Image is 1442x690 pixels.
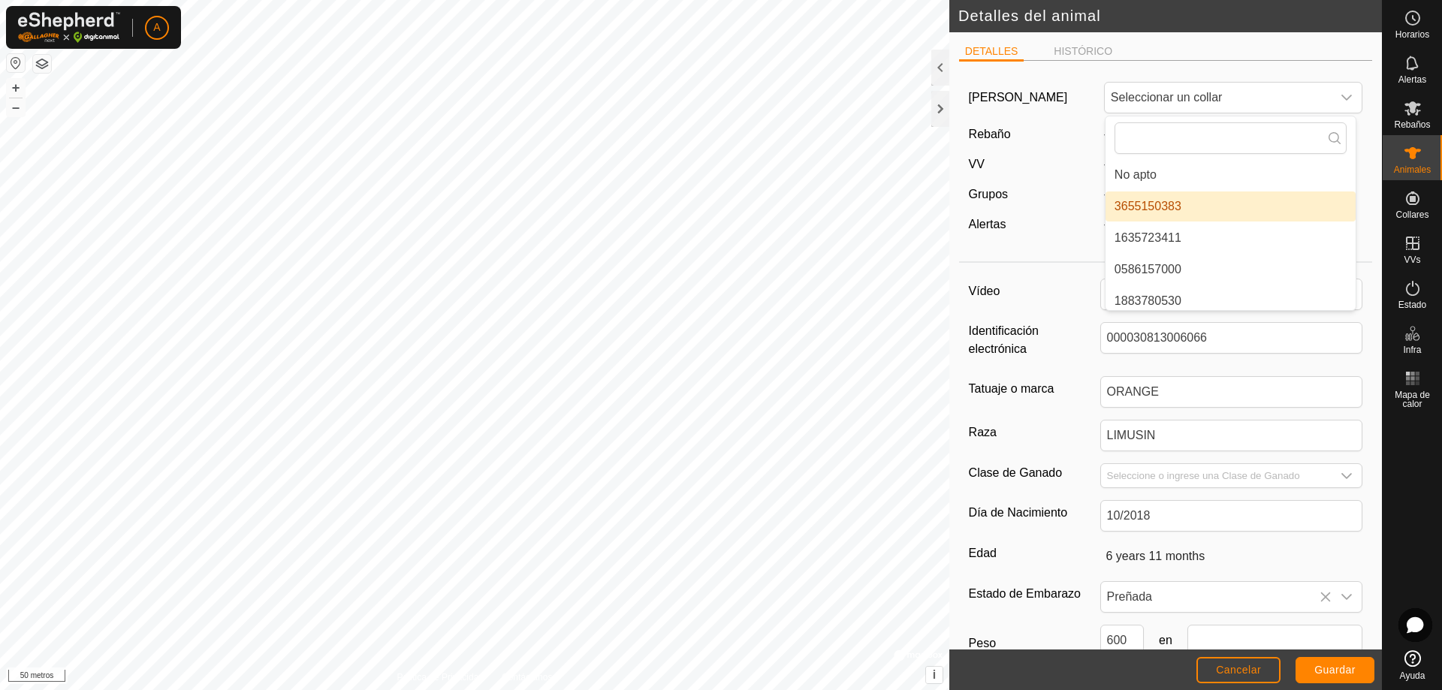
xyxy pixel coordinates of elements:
[1332,83,1362,113] div: disparador desplegable
[1104,158,1108,170] font: -
[969,324,1039,355] font: Identificación electrónica
[1115,168,1157,181] font: No apto
[7,79,25,97] button: +
[1106,160,1356,190] li: No apto
[7,98,25,116] button: –
[1111,91,1223,104] font: Seleccionar un collar
[502,672,552,682] font: Contáctanos
[1104,218,1108,231] font: -
[1332,582,1362,612] div: disparador desplegable
[969,158,985,170] font: VV
[933,668,936,681] font: i
[12,80,20,95] font: +
[969,91,1068,104] font: [PERSON_NAME]
[1398,300,1426,310] font: Estado
[1395,209,1428,220] font: Collares
[969,637,996,649] font: Peso
[1395,390,1430,409] font: Mapa de calor
[1332,464,1362,487] div: disparador desplegable
[1054,45,1112,57] font: HISTÓRICO
[1115,200,1181,212] font: 3655150383
[397,672,484,682] font: Política de Privacidad
[1403,345,1421,355] font: Infra
[1101,582,1332,612] span: Preñada
[969,466,1063,479] font: Clase de Ganado
[1394,119,1430,130] font: Rebaños
[1404,255,1420,265] font: VVs
[1106,160,1356,411] ul: Lista de opciones
[969,382,1054,395] font: Tatuaje o marca
[969,285,1000,297] font: Vídeo
[1400,670,1425,681] font: Ayuda
[18,12,120,43] img: Logotipo de Gallagher
[153,21,160,33] font: A
[1383,644,1442,686] a: Ayuda
[969,587,1081,600] font: Estado de Embarazo
[7,54,25,72] button: Restablecer mapa
[1296,657,1374,683] button: Guardar
[1394,164,1431,175] font: Animales
[1107,590,1153,603] font: Preñada
[1101,464,1332,487] input: Seleccione o ingrese una Clase de Ganado
[969,547,997,559] font: Edad
[1196,657,1281,683] button: Cancelar
[1398,74,1426,85] font: Alertas
[1115,294,1181,307] font: 1883780530
[1106,223,1356,253] li: 1635723411
[969,188,1008,200] font: Grupos
[12,99,20,115] font: –
[1106,286,1356,316] li: 1883780530
[969,426,997,438] font: Raza
[1104,188,1108,200] font: -
[1314,664,1356,676] font: Guardar
[969,218,1006,231] font: Alertas
[1395,29,1429,40] font: Horarios
[926,667,943,683] button: i
[1104,128,1108,140] font: -
[1115,263,1181,276] font: 0586157000
[1106,255,1356,285] li: 0586157000
[1105,83,1332,113] span: 3655150383
[1106,191,1356,221] li: 3655150383
[33,55,51,73] button: Capas del Mapa
[965,45,1018,57] font: DETALLES
[502,670,552,684] a: Contáctanos
[397,670,484,684] a: Política de Privacidad
[958,8,1101,24] font: Detalles del animal
[1115,231,1181,244] font: 1635723411
[969,128,1011,140] font: Rebaño
[1159,634,1172,646] font: en
[1216,664,1261,676] font: Cancelar
[969,506,1068,519] font: Día de Nacimiento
